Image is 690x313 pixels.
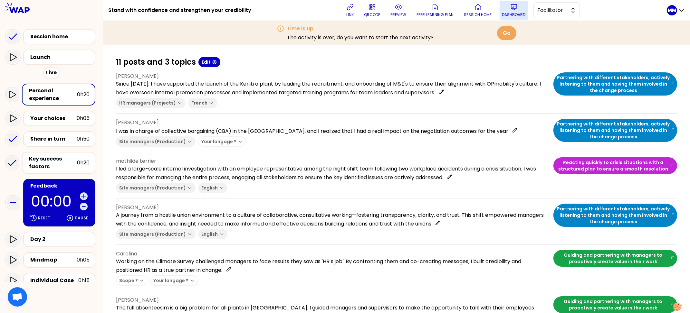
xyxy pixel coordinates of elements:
div: 0h05 [77,256,90,264]
button: Reacting quickly to crisis situations with a structured plan to ensure a smooth resolution [553,157,677,174]
button: preview [388,1,409,20]
span: Facilitator [538,6,567,14]
p: [PERSON_NAME] [116,296,548,304]
p: The activity is over, do you want to start the next activity? [287,34,434,41]
p: Reset [38,216,50,221]
p: Pause [75,216,88,221]
div: Live [43,67,60,78]
h1: 11 posts and 3 topics [116,57,196,67]
button: Your langage ? [198,136,246,147]
div: Your choices [30,115,77,122]
button: Scope ? [116,275,148,286]
button: MM [667,5,685,15]
div: 0h50 [77,135,90,143]
button: Session home [462,1,494,20]
button: QRCODE [362,1,383,20]
div: 0h20 [77,91,90,98]
p: I was in charge of collective bargaining (CBA) in the [GEOGRAPHIC_DATA], and I realized that I ha... [116,126,548,135]
p: link [346,12,354,17]
p: preview [391,12,407,17]
p: [PERSON_NAME] [116,72,548,80]
p: Dashboard [502,12,526,17]
p: [PERSON_NAME] [116,204,548,211]
p: MM [668,7,676,14]
p: Session home [464,12,492,17]
p: 00:00 [31,194,77,209]
p: QRCODE [364,12,380,17]
p: mathilde terrier [116,157,548,165]
button: French [188,98,217,108]
h3: Time is up [287,25,434,32]
p: [PERSON_NAME] [116,119,548,126]
p: Peer learning plan [417,12,454,17]
button: Edit [198,57,220,67]
button: Your langage ? [150,275,198,286]
div: Personal experience [29,87,77,102]
div: Ouvrir le chat [8,287,27,307]
button: HR managers (Projects) [116,98,186,108]
button: Partnering with different stakeholders, actively listening to them and having them involved in th... [553,72,677,96]
button: Peer learning plan [414,1,456,20]
div: Share in turn [30,135,77,143]
div: Day 2 [30,235,90,243]
button: English [198,229,227,239]
p: Since [DATE], I have supported the launch of the Kenitra plant by leading the recruitment, and on... [116,80,548,97]
div: Feedback [30,182,90,190]
div: Launch [30,53,92,61]
button: Dashboard [500,1,528,20]
button: Go [497,26,516,40]
div: Session home [30,33,92,41]
div: Mindmap [30,256,77,264]
button: Guiding and partnering with managers to proactively create value in their work [553,296,677,313]
div: 0h20 [77,159,90,167]
button: Site managers (Production) [116,229,196,239]
p: Carolina [116,250,548,258]
button: Partnering with different stakeholders, actively listening to them and having them involved in th... [553,204,677,227]
div: 0h15 [78,277,90,284]
button: English [198,183,227,193]
div: 0h05 [77,115,90,122]
button: Partnering with different stakeholders, actively listening to them and having them involved in th... [553,119,677,142]
p: A journey from a hostile union environment to a culture of collaborative, consultative working—fo... [116,211,548,228]
p: I led a large-scale internal investigation with an employee representative among the night shift ... [116,165,548,181]
div: Key success factors [29,155,77,170]
p: Working on the Climate Survey challenged managers to face results they saw as 'HR’s job.' By conf... [116,258,548,274]
button: Site managers (Production) [116,183,196,193]
button: Site managers (Production) [116,136,196,147]
div: Individual Case [30,277,78,284]
button: link [344,1,357,20]
button: Guiding and partnering with managers to proactively create value in their work [553,250,677,267]
button: Facilitator [533,2,580,18]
